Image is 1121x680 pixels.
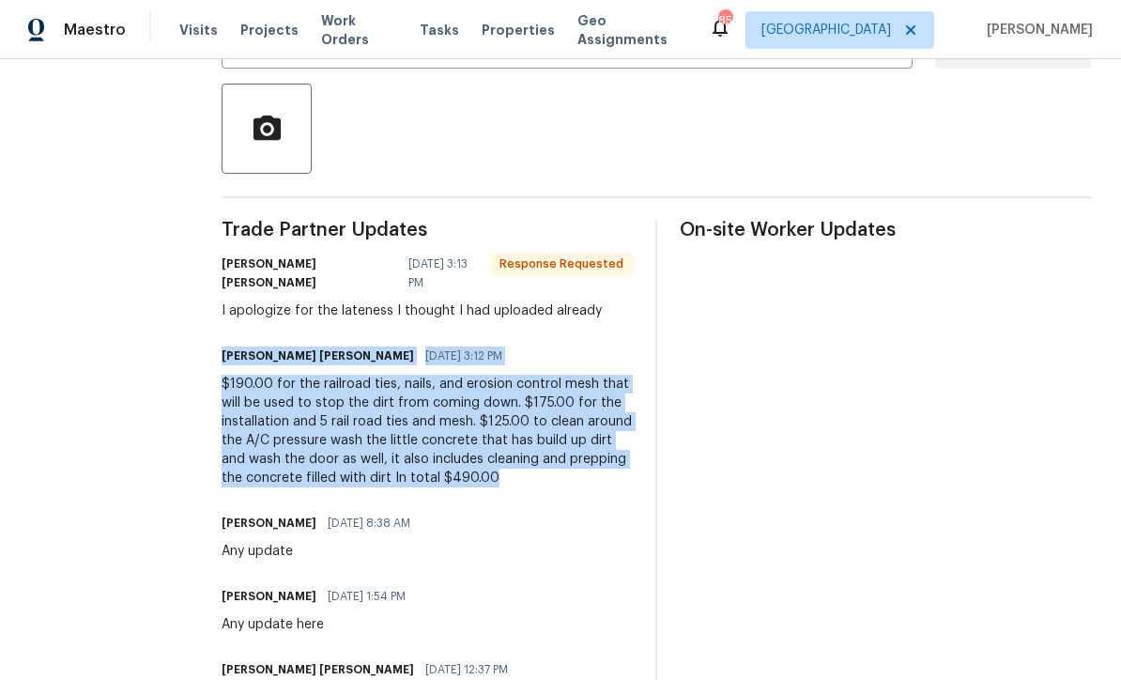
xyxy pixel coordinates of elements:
h6: [PERSON_NAME] [222,587,316,606]
span: [DATE] 12:37 PM [425,660,508,679]
span: Tasks [420,23,459,37]
span: [DATE] 3:12 PM [425,347,502,365]
span: Maestro [64,21,126,39]
span: Projects [240,21,299,39]
h6: [PERSON_NAME] [PERSON_NAME] [222,255,397,292]
span: [DATE] 1:54 PM [328,587,406,606]
span: [GEOGRAPHIC_DATA] [761,21,891,39]
span: [PERSON_NAME] [979,21,1093,39]
div: Any update here [222,615,417,634]
span: On-site Worker Updates [680,221,1091,240]
div: I apologize for the lateness I thought I had uploaded already [222,301,633,320]
span: [DATE] 8:38 AM [328,514,410,533]
h6: [PERSON_NAME] [222,514,316,533]
div: 85 [718,11,731,30]
div: $190.00 for the railroad ties, nails, and erosion control mesh that will be used to stop the dirt... [222,375,633,487]
span: Geo Assignments [577,11,686,49]
span: Work Orders [321,11,397,49]
span: Response Requested [492,255,631,273]
span: Properties [482,21,555,39]
h6: [PERSON_NAME] [PERSON_NAME] [222,347,414,365]
h6: [PERSON_NAME] [PERSON_NAME] [222,660,414,679]
span: Trade Partner Updates [222,221,633,240]
div: Any update [222,542,422,561]
span: [DATE] 3:13 PM [408,255,479,292]
span: Visits [179,21,218,39]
